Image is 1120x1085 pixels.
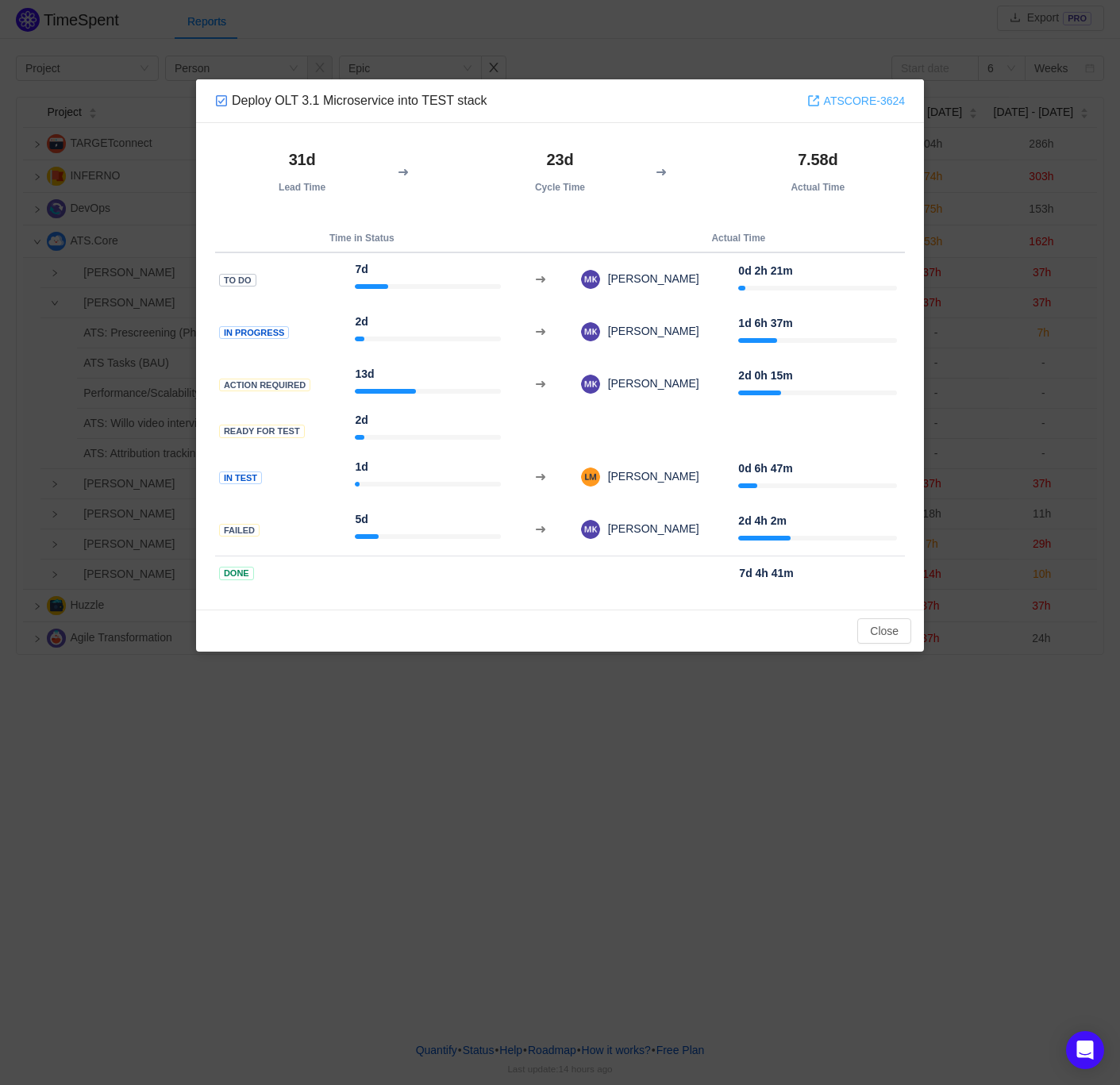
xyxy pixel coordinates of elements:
strong: 31d [289,151,316,168]
span: Failed [219,524,260,537]
a: ATSCORE-3624 [807,92,905,110]
th: Lead Time [215,142,389,201]
button: Close [857,618,911,644]
strong: 5d [355,513,368,525]
th: Time in Status [215,225,509,252]
img: MK-2.png [581,270,600,289]
strong: 7.58d [798,151,837,168]
strong: 7d 4h 41m [739,567,793,579]
strong: 13d [355,367,374,380]
img: LM-6.png [581,467,600,487]
span: In Progress [219,326,289,340]
th: Actual Time [572,225,905,252]
span: Done [219,567,254,580]
th: Actual Time [731,142,906,201]
strong: 23d [546,151,573,168]
span: In Test [219,471,262,485]
span: [PERSON_NAME] [600,470,699,483]
span: Action Required [219,379,310,392]
span: To Do [219,274,256,287]
span: [PERSON_NAME] [600,377,699,390]
strong: 2d [355,315,368,328]
div: Open Intercom Messenger [1066,1031,1104,1069]
img: MK-2.png [581,322,600,341]
div: Deploy OLT 3.1 Microservice into TEST stack [215,92,487,110]
span: Ready for Test [219,425,305,438]
img: 10318 [215,94,228,107]
img: MK-2.png [581,520,600,539]
span: [PERSON_NAME] [600,325,699,337]
strong: 7d [355,263,368,275]
strong: 1d 6h 37m [738,317,792,329]
span: [PERSON_NAME] [600,522,699,535]
strong: 2d 0h 15m [738,369,792,382]
strong: 0d 2h 21m [738,264,792,277]
strong: 2d [355,414,368,426]
strong: 0d 6h 47m [738,462,792,475]
strong: 2d 4h 2m [738,514,787,527]
th: Cycle Time [473,142,647,201]
strong: 1d [355,460,368,473]
img: MK-2.png [581,375,600,394]
span: [PERSON_NAME] [600,272,699,285]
